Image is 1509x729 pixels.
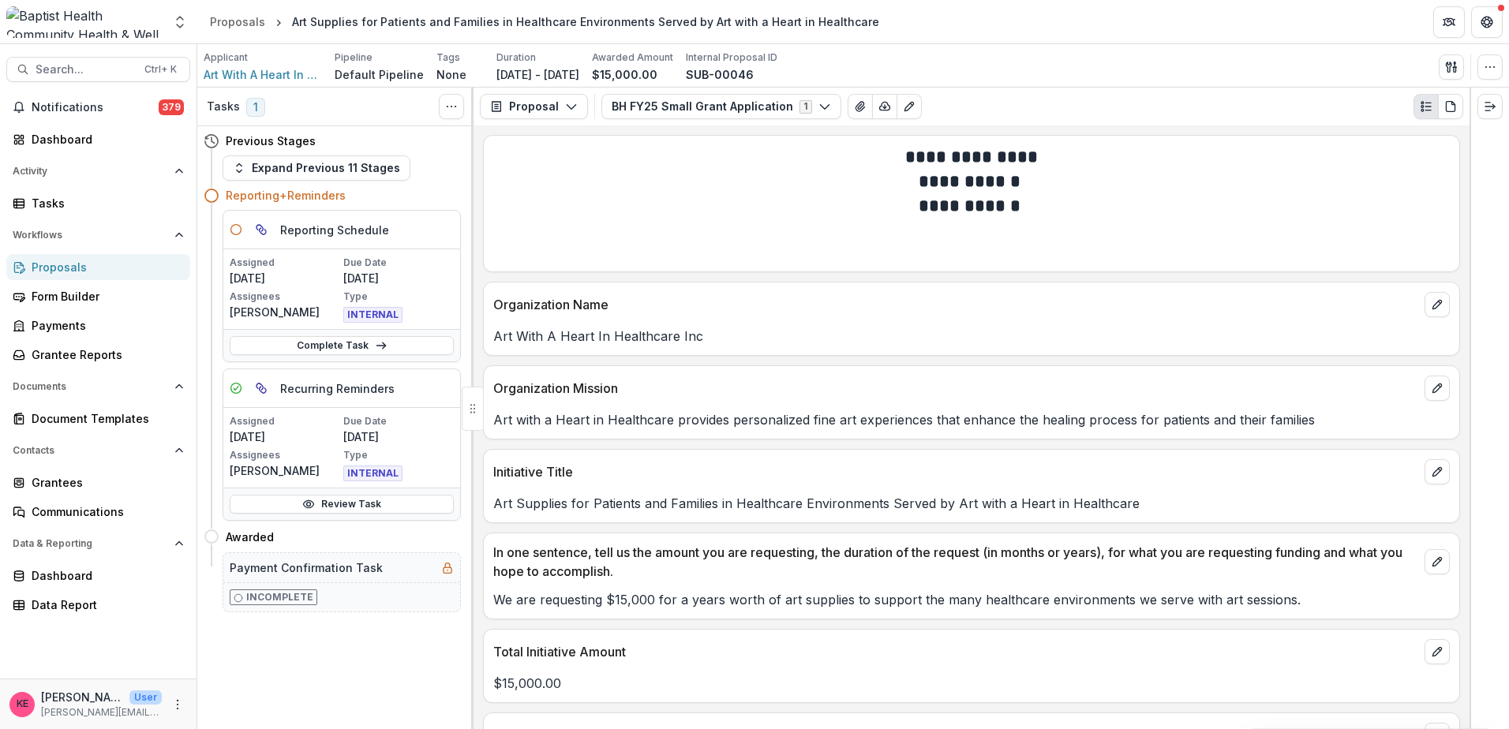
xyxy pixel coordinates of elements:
[230,559,383,576] h5: Payment Confirmation Task
[6,438,190,463] button: Open Contacts
[686,50,777,65] p: Internal Proposal ID
[1425,459,1450,484] button: edit
[496,50,536,65] p: Duration
[6,190,190,216] a: Tasks
[17,699,28,709] div: Katie E
[230,304,340,320] p: [PERSON_NAME]
[1425,639,1450,664] button: edit
[493,379,1418,398] p: Organization Mission
[249,376,274,401] button: View dependent tasks
[6,406,190,432] a: Document Templates
[13,166,168,177] span: Activity
[6,342,190,368] a: Grantee Reports
[159,99,184,115] span: 379
[1477,94,1503,119] button: Expand right
[32,346,178,363] div: Grantee Reports
[343,414,454,428] p: Due Date
[343,428,454,445] p: [DATE]
[230,462,340,479] p: [PERSON_NAME]
[230,256,340,270] p: Assigned
[343,448,454,462] p: Type
[6,95,190,120] button: Notifications379
[210,13,265,30] div: Proposals
[226,529,274,545] h4: Awarded
[32,410,178,427] div: Document Templates
[204,50,248,65] p: Applicant
[32,317,178,334] div: Payments
[230,270,340,286] p: [DATE]
[168,695,187,714] button: More
[6,499,190,525] a: Communications
[6,126,190,152] a: Dashboard
[493,295,1418,314] p: Organization Name
[1471,6,1503,38] button: Get Help
[601,94,841,119] button: BH FY25 Small Grant Application1
[493,674,1450,693] p: $15,000.00
[41,705,162,720] p: [PERSON_NAME][EMAIL_ADDRESS][DOMAIN_NAME]
[36,63,135,77] span: Search...
[897,94,922,119] button: Edit as form
[13,538,168,549] span: Data & Reporting
[343,270,454,286] p: [DATE]
[230,448,340,462] p: Assignees
[13,445,168,456] span: Contacts
[1438,94,1463,119] button: PDF view
[280,222,389,238] h5: Reporting Schedule
[6,57,190,82] button: Search...
[493,327,1450,346] p: Art With A Heart In Healthcare Inc
[32,195,178,211] div: Tasks
[439,94,464,119] button: Toggle View Cancelled Tasks
[204,10,271,33] a: Proposals
[32,474,178,491] div: Grantees
[226,133,316,149] h4: Previous Stages
[6,283,190,309] a: Form Builder
[41,689,123,705] p: [PERSON_NAME]
[1425,292,1450,317] button: edit
[436,50,460,65] p: Tags
[230,290,340,304] p: Assignees
[226,187,346,204] h4: Reporting+Reminders
[496,66,579,83] p: [DATE] - [DATE]
[6,222,190,248] button: Open Workflows
[6,312,190,338] a: Payments
[343,290,454,304] p: Type
[280,380,395,397] h5: Recurring Reminders
[32,503,178,520] div: Communications
[493,543,1418,581] p: In one sentence, tell us the amount you are requesting, the duration of the request (in months or...
[1433,6,1465,38] button: Partners
[343,256,454,270] p: Due Date
[335,66,424,83] p: Default Pipeline
[32,131,178,148] div: Dashboard
[13,381,168,392] span: Documents
[246,98,265,117] span: 1
[230,336,454,355] a: Complete Task
[246,590,313,604] p: Incomplete
[32,259,178,275] div: Proposals
[169,6,191,38] button: Open entity switcher
[1425,376,1450,401] button: edit
[1414,94,1439,119] button: Plaintext view
[493,410,1450,429] p: Art with a Heart in Healthcare provides personalized fine art experiences that enhance the healin...
[204,10,886,33] nav: breadcrumb
[343,307,403,323] span: INTERNAL
[6,563,190,589] a: Dashboard
[1425,549,1450,574] button: edit
[223,155,410,181] button: Expand Previous 11 Stages
[335,50,373,65] p: Pipeline
[343,465,403,481] span: INTERNAL
[32,101,159,114] span: Notifications
[32,288,178,305] div: Form Builder
[6,531,190,556] button: Open Data & Reporting
[230,428,340,445] p: [DATE]
[204,66,322,83] span: Art With A Heart In Healthcare Inc
[493,590,1450,609] p: We are requesting $15,000 for a years worth of art supplies to support the many healthcare enviro...
[230,414,340,428] p: Assigned
[249,217,274,242] button: View dependent tasks
[207,100,240,114] h3: Tasks
[13,230,168,241] span: Workflows
[493,642,1418,661] p: Total Initiative Amount
[6,254,190,280] a: Proposals
[848,94,873,119] button: View Attached Files
[32,567,178,584] div: Dashboard
[592,66,657,83] p: $15,000.00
